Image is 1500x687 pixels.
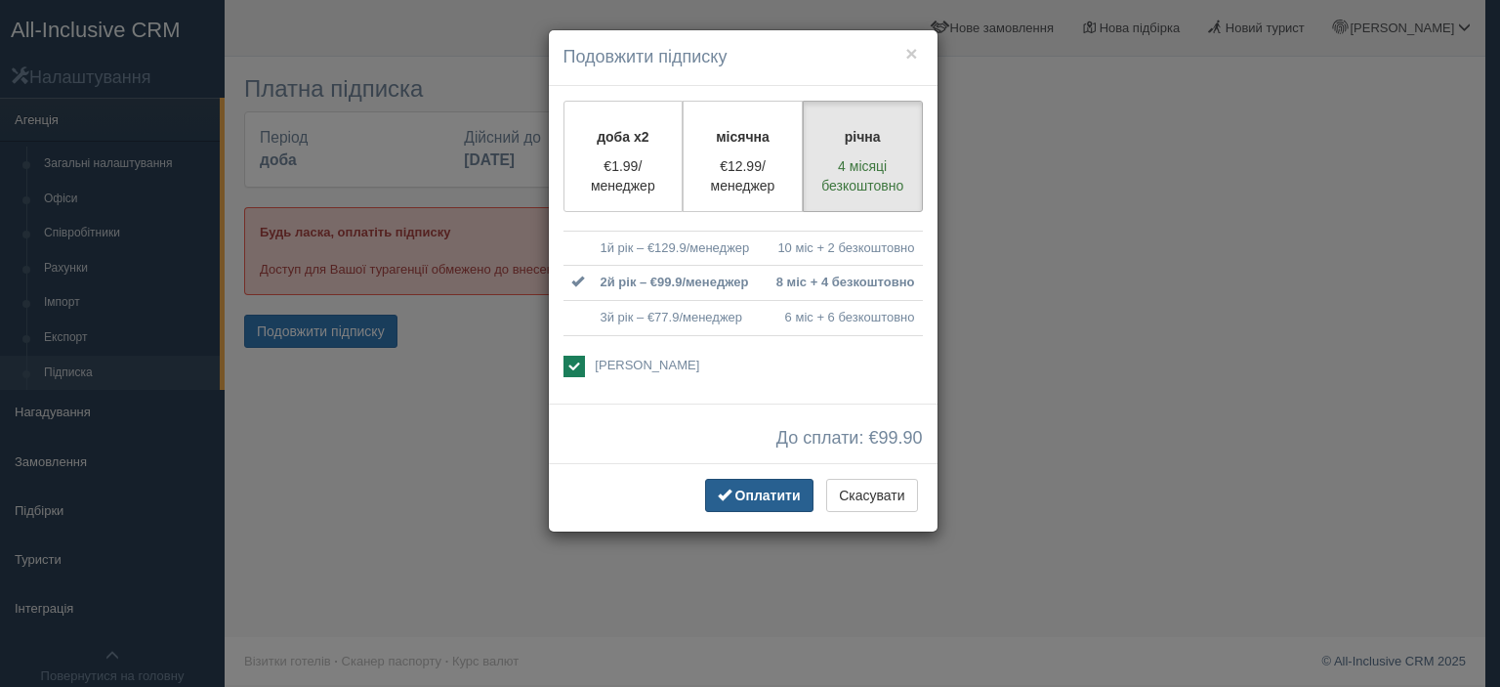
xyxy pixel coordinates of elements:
td: 1й рік – €129.9/менеджер [593,231,764,266]
p: 4 місяці безкоштовно [815,156,910,195]
td: 6 міс + 6 безкоштовно [763,300,922,335]
td: 3й рік – €77.9/менеджер [593,300,764,335]
button: × [905,43,917,64]
p: річна [815,127,910,147]
span: Оплатити [735,488,801,503]
span: [PERSON_NAME] [595,358,699,372]
td: 10 міс + 2 безкоштовно [763,231,922,266]
p: доба x2 [576,127,671,147]
span: До сплати: € [776,429,923,449]
td: 8 міс + 4 безкоштовно [763,266,922,301]
button: Оплатити [705,479,813,512]
p: місячна [695,127,790,147]
button: Скасувати [826,479,917,512]
h4: Подовжити підписку [563,45,923,70]
span: 99.90 [878,428,922,448]
p: €1.99/менеджер [576,156,671,195]
td: 2й рік – €99.9/менеджер [593,266,764,301]
p: €12.99/менеджер [695,156,790,195]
